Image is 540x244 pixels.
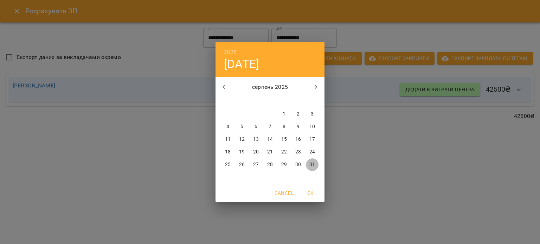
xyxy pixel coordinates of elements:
button: 27 [250,158,262,171]
p: 20 [253,149,259,156]
button: 22 [278,146,290,158]
p: серпень 2025 [232,83,308,91]
button: 16 [292,133,304,146]
p: 17 [309,136,315,143]
p: 30 [295,161,301,168]
p: 16 [295,136,301,143]
p: 18 [225,149,231,156]
span: пн [221,97,234,104]
button: 26 [236,158,248,171]
button: 10 [306,120,319,133]
button: 17 [306,133,319,146]
p: 27 [253,161,259,168]
p: 7 [269,123,271,130]
button: 20 [250,146,262,158]
p: 28 [267,161,273,168]
p: 24 [309,149,315,156]
button: 9 [292,120,304,133]
button: 30 [292,158,304,171]
span: вт [236,97,248,104]
button: 15 [278,133,290,146]
span: OK [302,189,319,197]
span: нд [306,97,319,104]
span: сб [292,97,304,104]
button: 2 [292,108,304,120]
p: 1 [283,111,285,118]
button: Cancel [272,187,296,199]
button: 21 [264,146,276,158]
button: 29 [278,158,290,171]
span: пт [278,97,290,104]
button: 5 [236,120,248,133]
p: 3 [311,111,314,118]
button: 8 [278,120,290,133]
button: 11 [221,133,234,146]
p: 23 [295,149,301,156]
span: Cancel [275,189,294,197]
button: 25 [221,158,234,171]
p: 25 [225,161,231,168]
p: 21 [267,149,273,156]
button: 4 [221,120,234,133]
p: 6 [255,123,257,130]
p: 8 [283,123,285,130]
button: 18 [221,146,234,158]
button: 31 [306,158,319,171]
span: ср [250,97,262,104]
p: 11 [225,136,231,143]
button: 7 [264,120,276,133]
button: 19 [236,146,248,158]
p: 12 [239,136,245,143]
button: 14 [264,133,276,146]
button: 12 [236,133,248,146]
button: [DATE] [224,57,259,71]
p: 29 [281,161,287,168]
button: OK [299,187,322,199]
p: 14 [267,136,273,143]
p: 5 [240,123,243,130]
p: 15 [281,136,287,143]
button: 2025 [224,47,237,57]
button: 13 [250,133,262,146]
p: 2 [297,111,300,118]
p: 10 [309,123,315,130]
span: чт [264,97,276,104]
p: 22 [281,149,287,156]
button: 28 [264,158,276,171]
p: 4 [226,123,229,130]
button: 24 [306,146,319,158]
p: 31 [309,161,315,168]
p: 19 [239,149,245,156]
button: 1 [278,108,290,120]
p: 13 [253,136,259,143]
button: 3 [306,108,319,120]
button: 23 [292,146,304,158]
p: 26 [239,161,245,168]
p: 9 [297,123,300,130]
button: 6 [250,120,262,133]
